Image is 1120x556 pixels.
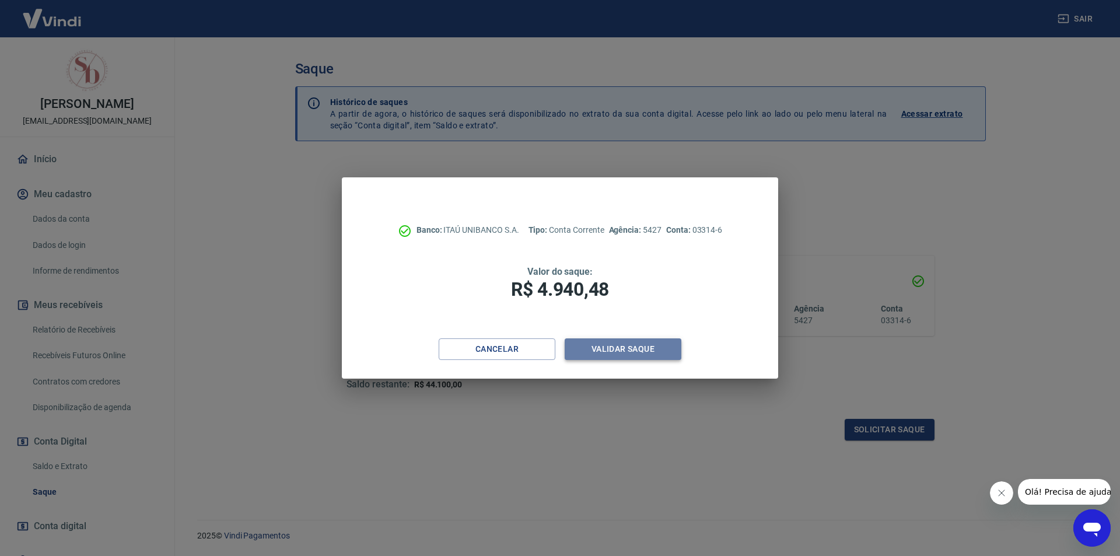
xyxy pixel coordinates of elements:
[439,338,555,360] button: Cancelar
[565,338,681,360] button: Validar saque
[990,481,1013,505] iframe: Fechar mensagem
[416,225,444,235] span: Banco:
[1018,479,1111,505] iframe: Mensagem da empresa
[527,266,593,277] span: Valor do saque:
[511,278,609,300] span: R$ 4.940,48
[416,224,519,236] p: ITAÚ UNIBANCO S.A.
[1073,509,1111,547] iframe: Botão para abrir a janela de mensagens
[609,225,643,235] span: Agência:
[528,225,549,235] span: Tipo:
[666,224,722,236] p: 03314-6
[666,225,692,235] span: Conta:
[528,224,604,236] p: Conta Corrente
[7,8,98,18] span: Olá! Precisa de ajuda?
[609,224,661,236] p: 5427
